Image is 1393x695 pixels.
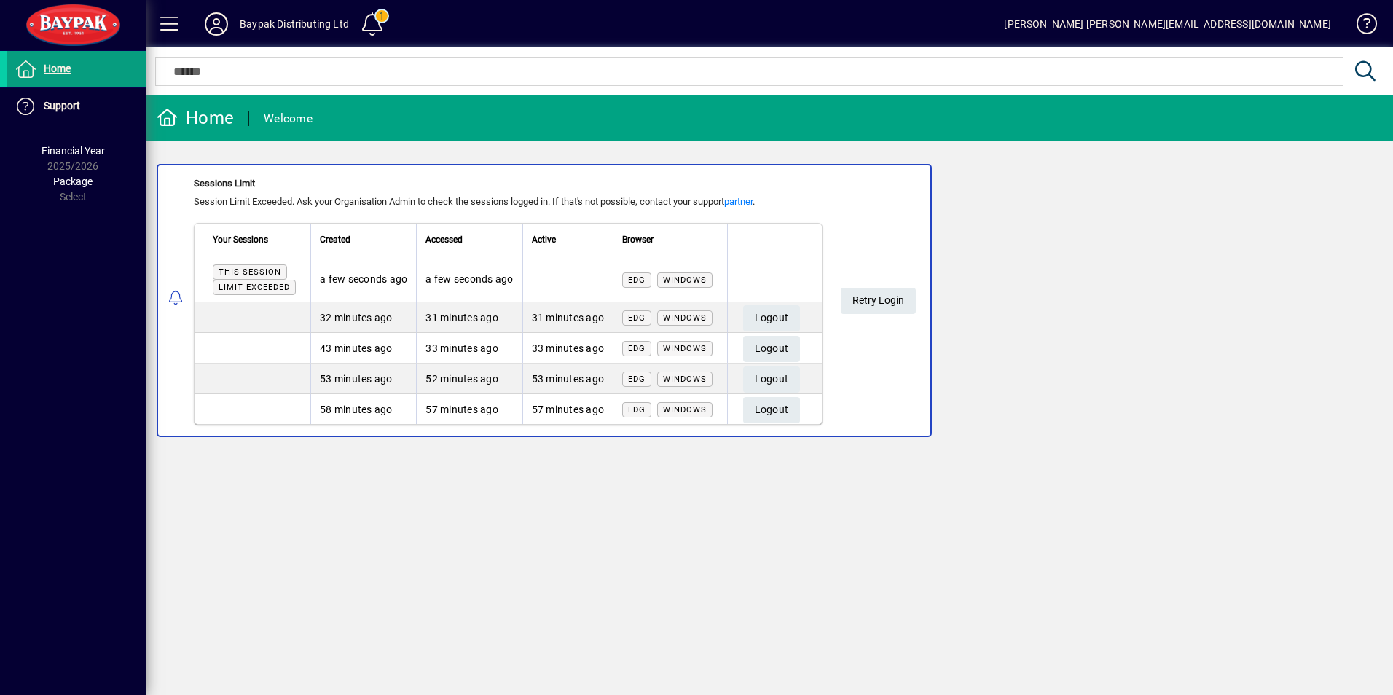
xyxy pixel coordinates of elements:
[310,394,416,424] td: 58 minutes ago
[416,394,522,424] td: 57 minutes ago
[755,337,789,361] span: Logout
[628,275,646,285] span: Edg
[42,145,105,157] span: Financial Year
[532,232,556,248] span: Active
[7,88,146,125] a: Support
[264,107,313,130] div: Welcome
[44,63,71,74] span: Home
[663,313,707,323] span: Windows
[310,333,416,364] td: 43 minutes ago
[663,275,707,285] span: Windows
[1004,12,1331,36] div: [PERSON_NAME] [PERSON_NAME][EMAIL_ADDRESS][DOMAIN_NAME]
[194,195,823,209] div: Session Limit Exceeded. Ask your Organisation Admin to check the sessions logged in. If that's no...
[522,333,613,364] td: 33 minutes ago
[628,374,646,384] span: Edg
[219,283,290,292] span: Limit exceeded
[522,394,613,424] td: 57 minutes ago
[755,306,789,330] span: Logout
[219,267,281,277] span: This session
[852,288,904,313] span: Retry Login
[663,344,707,353] span: Windows
[194,176,823,191] div: Sessions Limit
[320,232,350,248] span: Created
[663,374,707,384] span: Windows
[522,302,613,333] td: 31 minutes ago
[743,397,801,423] button: Logout
[193,11,240,37] button: Profile
[213,232,268,248] span: Your Sessions
[841,288,916,314] button: Retry Login
[622,232,654,248] span: Browser
[310,256,416,302] td: a few seconds ago
[416,302,522,333] td: 31 minutes ago
[628,313,646,323] span: Edg
[44,100,80,111] span: Support
[146,164,1393,437] app-alert-notification-menu-item: Sessions Limit
[724,196,753,207] a: partner
[628,344,646,353] span: Edg
[416,364,522,394] td: 52 minutes ago
[416,333,522,364] td: 33 minutes ago
[240,12,349,36] div: Baypak Distributing Ltd
[425,232,463,248] span: Accessed
[416,256,522,302] td: a few seconds ago
[755,398,789,422] span: Logout
[522,364,613,394] td: 53 minutes ago
[743,305,801,331] button: Logout
[157,106,234,130] div: Home
[663,405,707,415] span: Windows
[310,364,416,394] td: 53 minutes ago
[743,366,801,393] button: Logout
[755,367,789,391] span: Logout
[310,302,416,333] td: 32 minutes ago
[53,176,93,187] span: Package
[743,336,801,362] button: Logout
[628,405,646,415] span: Edg
[1346,3,1375,50] a: Knowledge Base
